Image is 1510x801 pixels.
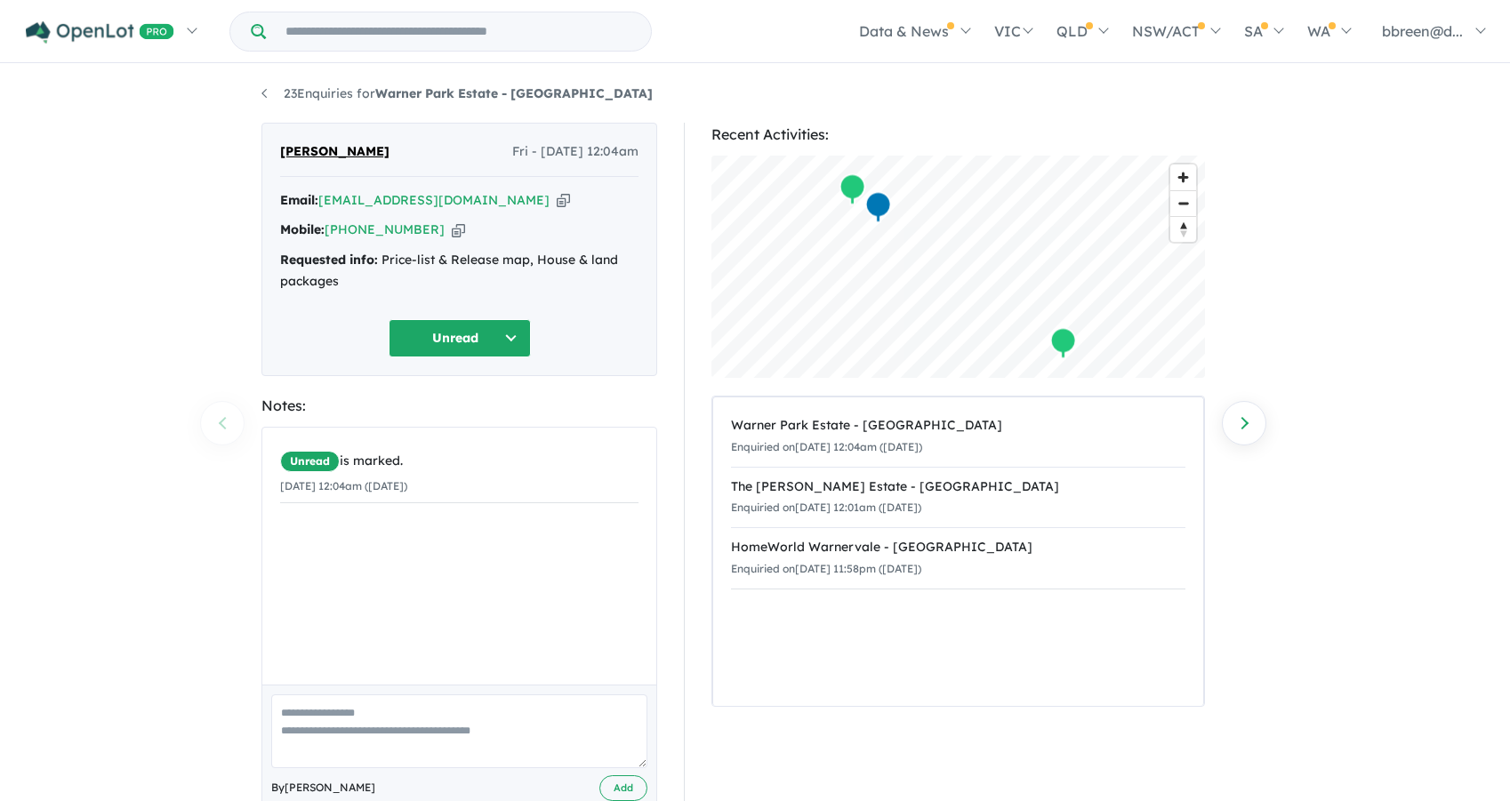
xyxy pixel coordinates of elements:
[375,85,653,101] strong: Warner Park Estate - [GEOGRAPHIC_DATA]
[599,775,647,801] button: Add
[452,220,465,239] button: Copy
[1382,22,1463,40] span: bbreen@d...
[26,21,174,44] img: Openlot PRO Logo White
[839,173,866,206] div: Map marker
[280,250,639,292] div: Price-list & Release map, House & land packages
[261,394,657,418] div: Notes:
[731,467,1185,529] a: The [PERSON_NAME] Estate - [GEOGRAPHIC_DATA]Enquiried on[DATE] 12:01am ([DATE])
[280,252,378,268] strong: Requested info:
[269,12,647,51] input: Try estate name, suburb, builder or developer
[280,141,390,163] span: [PERSON_NAME]
[731,415,1185,437] div: Warner Park Estate - [GEOGRAPHIC_DATA]
[280,451,340,472] span: Unread
[731,527,1185,589] a: HomeWorld Warnervale - [GEOGRAPHIC_DATA]Enquiried on[DATE] 11:58pm ([DATE])
[1170,217,1196,242] span: Reset bearing to north
[731,440,922,453] small: Enquiried on [DATE] 12:04am ([DATE])
[1170,191,1196,216] span: Zoom out
[1170,190,1196,216] button: Zoom out
[711,156,1205,378] canvas: Map
[261,85,653,101] a: 23Enquiries forWarner Park Estate - [GEOGRAPHIC_DATA]
[512,141,639,163] span: Fri - [DATE] 12:04am
[731,562,921,575] small: Enquiried on [DATE] 11:58pm ([DATE])
[280,192,318,208] strong: Email:
[731,501,921,514] small: Enquiried on [DATE] 12:01am ([DATE])
[318,192,550,208] a: [EMAIL_ADDRESS][DOMAIN_NAME]
[271,779,375,797] span: By [PERSON_NAME]
[261,84,1249,105] nav: breadcrumb
[280,479,407,493] small: [DATE] 12:04am ([DATE])
[325,221,445,237] a: [PHONE_NUMBER]
[865,191,892,224] div: Map marker
[280,451,639,472] div: is marked.
[1170,216,1196,242] button: Reset bearing to north
[1170,164,1196,190] button: Zoom in
[731,406,1185,468] a: Warner Park Estate - [GEOGRAPHIC_DATA]Enquiried on[DATE] 12:04am ([DATE])
[1050,327,1077,360] div: Map marker
[731,537,1185,558] div: HomeWorld Warnervale - [GEOGRAPHIC_DATA]
[731,477,1185,498] div: The [PERSON_NAME] Estate - [GEOGRAPHIC_DATA]
[389,319,531,357] button: Unread
[280,221,325,237] strong: Mobile:
[557,191,570,210] button: Copy
[711,123,1205,147] div: Recent Activities:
